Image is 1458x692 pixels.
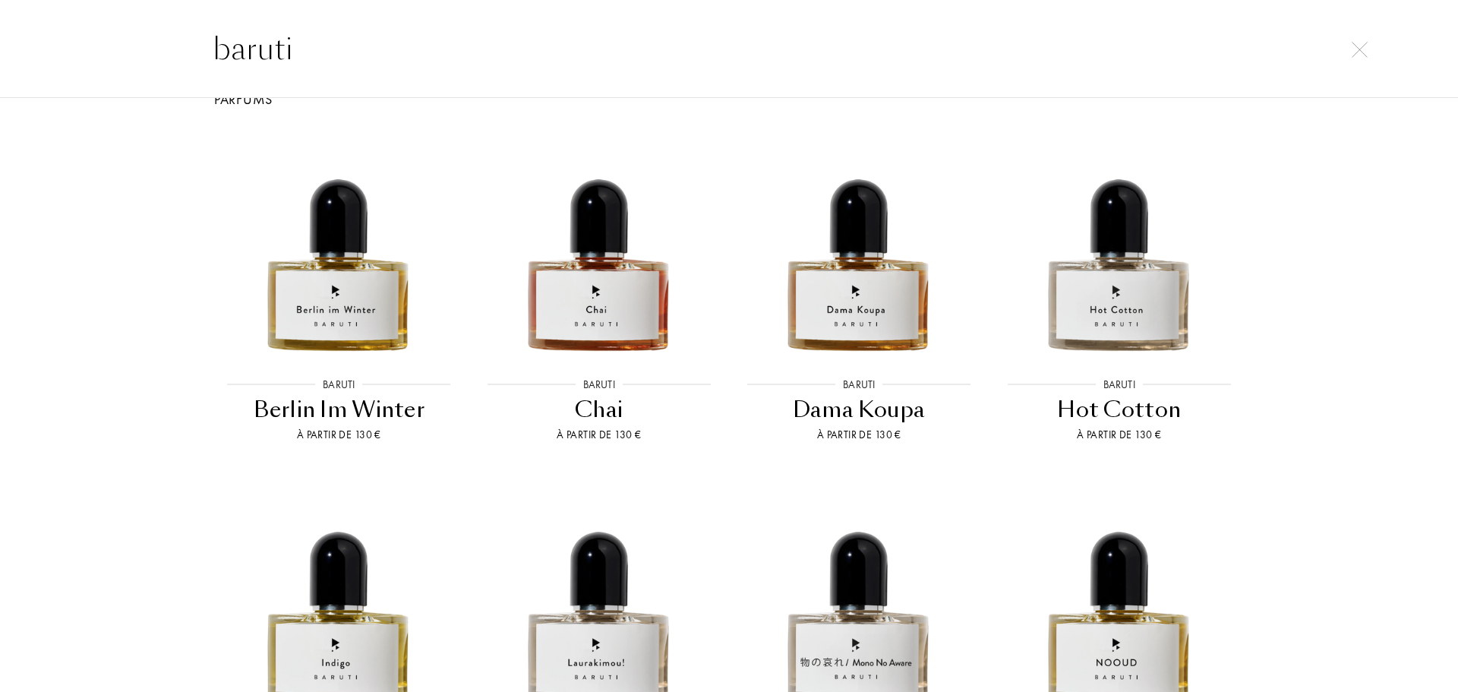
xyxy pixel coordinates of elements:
[735,395,983,425] div: Dama Koupa
[735,427,983,443] div: À partir de 130 €
[215,427,463,443] div: À partir de 130 €
[475,395,724,425] div: Chai
[197,89,1261,109] div: Parfums
[576,377,623,393] div: Baruti
[222,126,456,360] img: Berlin Im Winter
[482,126,716,360] img: Chai
[1352,42,1368,58] img: cross.svg
[835,377,882,393] div: Baruti
[996,395,1244,425] div: Hot Cotton
[1096,377,1143,393] div: Baruti
[1002,126,1236,360] img: Hot Cotton
[209,109,469,462] a: Berlin Im WinterBarutiBerlin Im WinterÀ partir de 130 €
[996,427,1244,443] div: À partir de 130 €
[182,26,1276,71] input: Rechercher
[742,126,976,360] img: Dama Koupa
[475,427,724,443] div: À partir de 130 €
[469,109,730,462] a: ChaiBarutiChaiÀ partir de 130 €
[729,109,989,462] a: Dama KoupaBarutiDama KoupaÀ partir de 130 €
[315,377,362,393] div: Baruti
[215,395,463,425] div: Berlin Im Winter
[989,109,1250,462] a: Hot CottonBarutiHot CottonÀ partir de 130 €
